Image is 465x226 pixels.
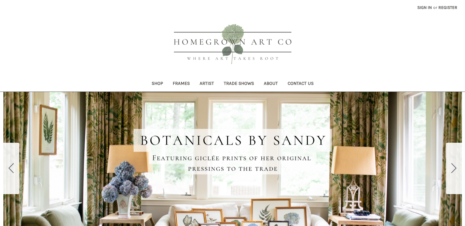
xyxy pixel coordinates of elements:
[433,4,438,11] span: or
[168,77,195,92] a: Frames
[164,17,301,72] img: HOMEGROWN ART CO
[195,77,219,92] a: Artist
[3,143,19,194] button: Go to slide 5
[147,77,168,92] a: Shop
[219,77,259,92] a: Trade Shows
[259,77,283,92] a: About
[283,77,319,92] a: Contact Us
[446,143,462,194] button: Go to slide 2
